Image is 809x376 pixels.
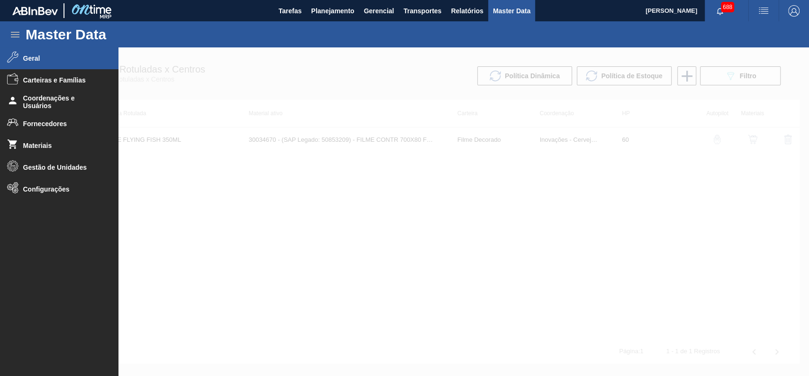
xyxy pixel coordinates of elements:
[311,5,354,17] span: Planejamento
[26,29,194,40] h1: Master Data
[403,5,441,17] span: Transportes
[23,185,101,193] span: Configurações
[451,5,483,17] span: Relatórios
[23,164,101,171] span: Gestão de Unidades
[23,94,101,110] span: Coordenações e Usuários
[23,55,101,62] span: Geral
[721,2,734,12] span: 688
[788,5,800,17] img: Logout
[364,5,394,17] span: Gerencial
[23,76,101,84] span: Carteiras e Famílias
[493,5,530,17] span: Master Data
[23,142,101,149] span: Materiais
[12,7,58,15] img: TNhmsLtSVTkK8tSr43FrP2fwEKptu5GPRR3wAAAABJRU5ErkJggg==
[23,120,101,128] span: Fornecedores
[705,4,735,18] button: Notificações
[279,5,302,17] span: Tarefas
[758,5,769,17] img: userActions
